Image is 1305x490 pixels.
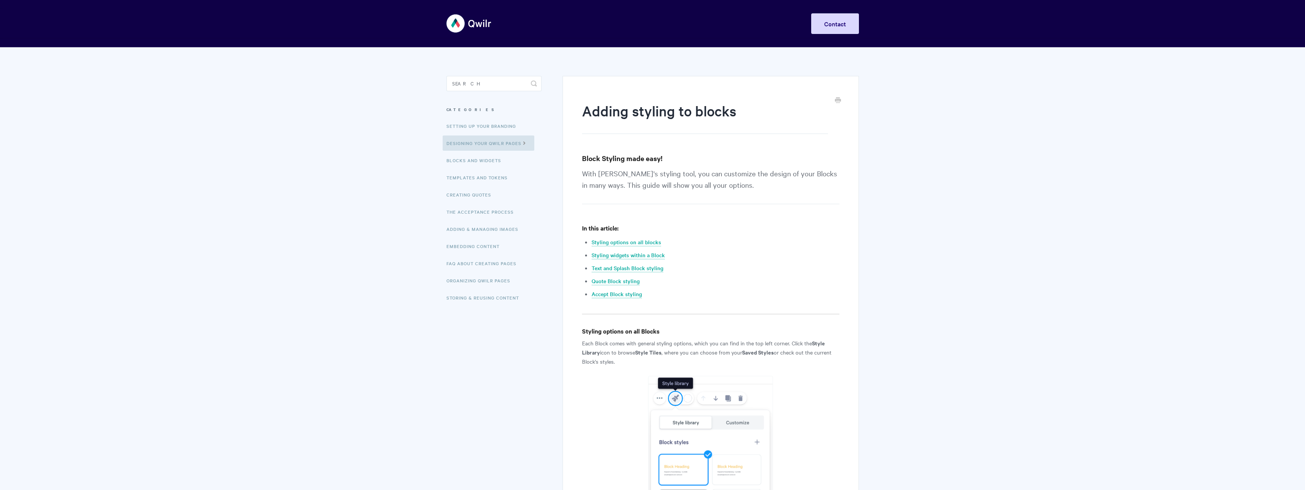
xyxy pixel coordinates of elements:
a: Accept Block styling [592,290,642,298]
a: Designing Your Qwilr Pages [443,135,534,151]
a: Print this Article [835,97,841,105]
a: Text and Splash Block styling [592,264,663,272]
a: Setting up your Branding [446,118,522,134]
h4: Styling options on all Blocks [582,326,839,336]
input: Search [446,76,542,91]
strong: Style Tiles [635,348,661,356]
a: The Acceptance Process [446,204,519,219]
a: Embedding Content [446,239,505,254]
a: Quote Block styling [592,277,640,285]
a: FAQ About Creating Pages [446,256,522,271]
a: Templates and Tokens [446,170,513,185]
h1: Adding styling to blocks [582,101,828,134]
a: Storing & Reusing Content [446,290,525,305]
a: Styling widgets within a Block [592,251,665,260]
a: Creating Quotes [446,187,497,202]
p: Each Block comes with general styling options, which you can find in the top left corner. Click t... [582,338,839,366]
strong: Saved Styles [742,348,774,356]
h3: Block Styling made easy! [582,153,839,164]
h3: Categories [446,103,542,116]
a: Blocks and Widgets [446,153,507,168]
a: Styling options on all blocks [592,238,661,247]
p: With [PERSON_NAME]'s styling tool, you can customize the design of your Blocks in many ways. This... [582,168,839,204]
a: Organizing Qwilr Pages [446,273,516,288]
a: Adding & Managing Images [446,221,524,237]
a: Contact [811,13,859,34]
img: Qwilr Help Center [446,9,492,38]
strong: In this article: [582,224,619,232]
